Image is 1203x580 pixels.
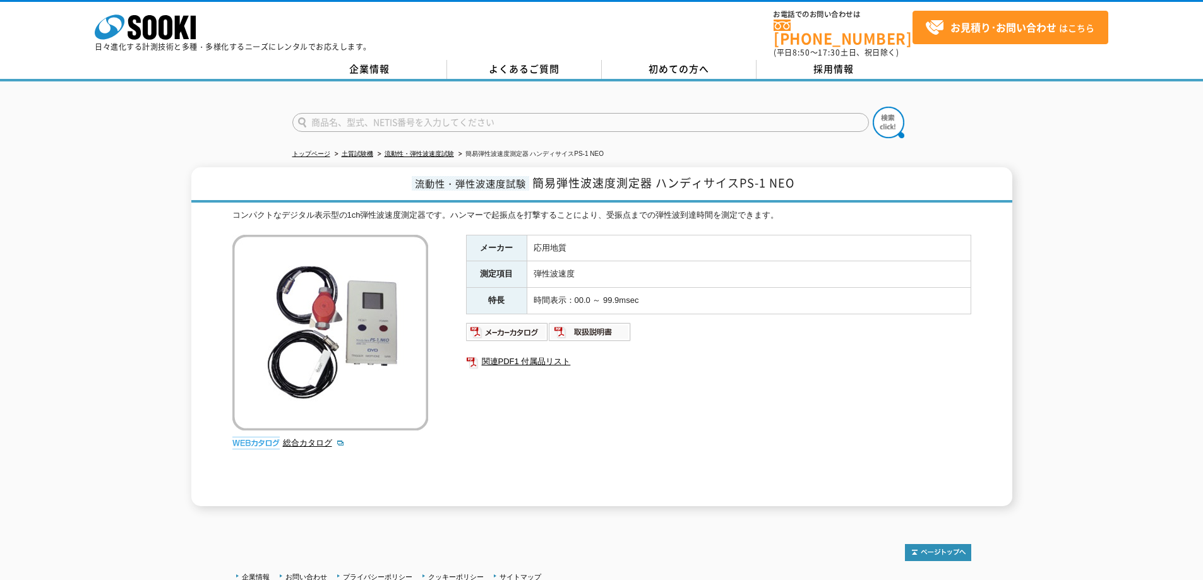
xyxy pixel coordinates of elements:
th: メーカー [466,235,527,261]
a: トップページ [292,150,330,157]
img: トップページへ [905,544,971,561]
td: 弾性波速度 [527,261,971,288]
a: [PHONE_NUMBER] [774,20,913,45]
img: 取扱説明書 [549,322,631,342]
a: 総合カタログ [283,438,345,447]
input: 商品名、型式、NETIS番号を入力してください [292,113,869,132]
th: 特長 [466,288,527,314]
img: メーカーカタログ [466,322,549,342]
span: お電話でのお問い合わせは [774,11,913,18]
a: 企業情報 [292,60,447,79]
strong: お見積り･お問い合わせ [950,20,1056,35]
img: 簡易弾性波速度測定器 ハンディサイスPS-1 NEO [232,235,428,430]
span: 17:30 [818,47,841,58]
span: (平日 ～ 土日、祝日除く) [774,47,899,58]
img: webカタログ [232,437,280,449]
a: メーカーカタログ [466,330,549,340]
th: 測定項目 [466,261,527,288]
a: 初めての方へ [602,60,757,79]
td: 時間表示：00.0 ～ 99.9msec [527,288,971,314]
a: 関連PDF1 付属品リスト [466,353,971,370]
img: btn_search.png [873,107,904,138]
a: 土質試験機 [342,150,373,157]
a: 取扱説明書 [549,330,631,340]
span: 初めての方へ [649,62,709,76]
a: お見積り･お問い合わせはこちら [913,11,1108,44]
div: コンパクトなデジタル表示型の1ch弾性波速度測定器です。ハンマーで起振点を打撃することにより、受振点までの弾性波到達時間を測定できます。 [232,209,971,222]
span: 8:50 [793,47,810,58]
span: 簡易弾性波速度測定器 ハンディサイスPS-1 NEO [532,174,794,191]
a: よくあるご質問 [447,60,602,79]
p: 日々進化する計測技術と多種・多様化するニーズにレンタルでお応えします。 [95,43,371,50]
td: 応用地質 [527,235,971,261]
a: 流動性・弾性波速度試験 [385,150,454,157]
span: 流動性・弾性波速度試験 [412,176,529,191]
a: 採用情報 [757,60,911,79]
li: 簡易弾性波速度測定器 ハンディサイスPS-1 NEO [456,148,604,161]
span: はこちら [925,18,1094,37]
